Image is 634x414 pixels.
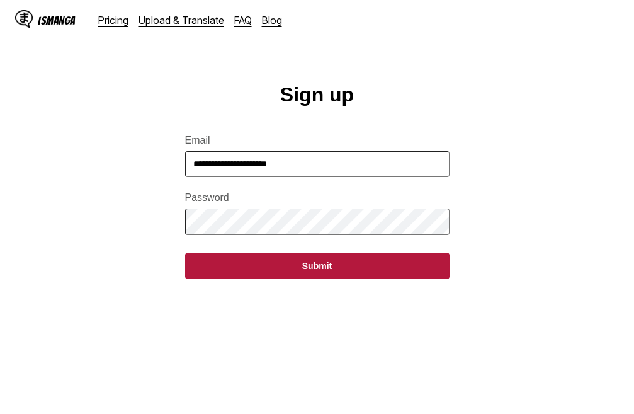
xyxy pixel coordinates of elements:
[185,192,450,204] label: Password
[185,253,450,279] button: Submit
[262,14,282,26] a: Blog
[185,135,450,146] label: Email
[98,14,128,26] a: Pricing
[15,10,98,30] a: IsManga LogoIsManga
[38,14,76,26] div: IsManga
[139,14,224,26] a: Upload & Translate
[280,83,354,106] h1: Sign up
[15,10,33,28] img: IsManga Logo
[234,14,252,26] a: FAQ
